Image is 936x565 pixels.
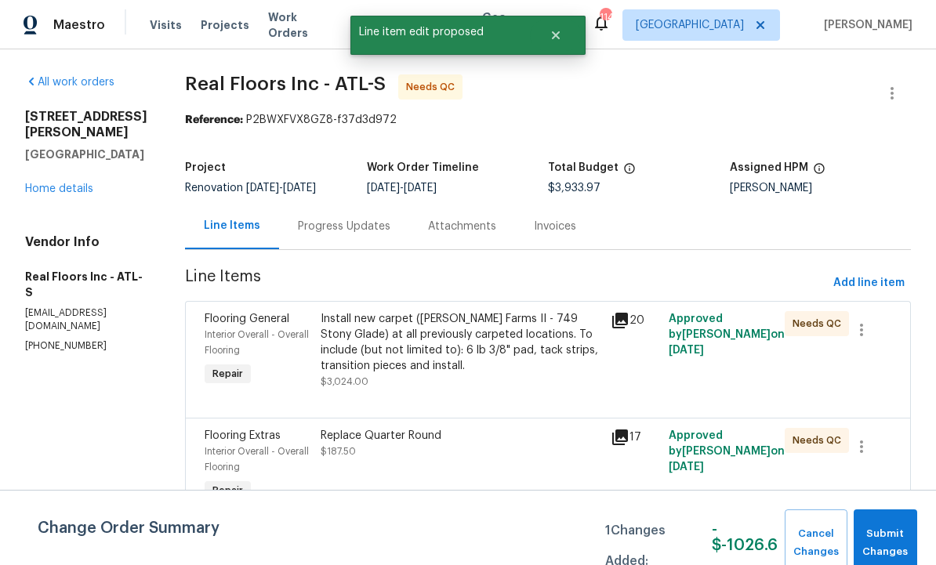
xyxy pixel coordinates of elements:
span: Add line item [833,273,905,293]
span: Approved by [PERSON_NAME] on [669,313,785,356]
span: Line Items [185,269,827,298]
span: $3,933.97 [548,183,600,194]
span: Cancel Changes [793,525,840,561]
div: [PERSON_NAME] [730,183,912,194]
span: The total cost of line items that have been proposed by Opendoor. This sum includes line items th... [623,162,636,183]
p: [PHONE_NUMBER] [25,339,147,353]
div: Progress Updates [298,219,390,234]
span: [DATE] [669,345,704,356]
span: Visits [150,17,182,33]
span: Real Floors Inc - ATL-S [185,74,386,93]
span: Submit Changes [862,525,909,561]
a: All work orders [25,77,114,88]
span: Interior Overall - Overall Flooring [205,330,309,355]
span: - [367,183,437,194]
p: [EMAIL_ADDRESS][DOMAIN_NAME] [25,306,147,333]
span: Repair [206,483,249,498]
span: Geo Assignments [482,9,573,41]
span: Flooring General [205,313,289,324]
div: Replace Quarter Round [321,428,601,444]
div: Install new carpet ([PERSON_NAME] Farms II - 749 Stony Glade) at all previously carpeted location... [321,311,601,374]
span: Needs QC [793,316,847,331]
div: 17 [611,428,659,447]
span: Work Orders [268,9,332,41]
span: The hpm assigned to this work order. [813,162,825,183]
a: Home details [25,183,93,194]
h5: [GEOGRAPHIC_DATA] [25,147,147,162]
span: [DATE] [669,462,704,473]
div: 114 [600,9,611,25]
div: P2BWXFVX8GZ8-f37d3d972 [185,112,911,128]
h5: Total Budget [548,162,619,173]
span: Flooring Extras [205,430,281,441]
span: Line item edit proposed [350,16,530,49]
b: Reference: [185,114,243,125]
span: [DATE] [404,183,437,194]
span: Renovation [185,183,316,194]
span: Needs QC [406,79,461,95]
span: - [246,183,316,194]
button: Add line item [827,269,911,298]
span: [GEOGRAPHIC_DATA] [636,17,744,33]
h5: Real Floors Inc - ATL-S [25,269,147,300]
div: Line Items [204,218,260,234]
span: Maestro [53,17,105,33]
span: Needs QC [793,433,847,448]
span: Repair [206,366,249,382]
span: Projects [201,17,249,33]
h5: Work Order Timeline [367,162,479,173]
span: Approved by [PERSON_NAME] on [669,430,785,473]
div: 20 [611,311,659,330]
div: Attachments [428,219,496,234]
span: Interior Overall - Overall Flooring [205,447,309,472]
span: [DATE] [246,183,279,194]
button: Close [530,20,582,51]
span: [PERSON_NAME] [818,17,912,33]
span: $187.50 [321,447,356,456]
span: $3,024.00 [321,377,368,386]
div: Invoices [534,219,576,234]
h4: Vendor Info [25,234,147,250]
span: [DATE] [367,183,400,194]
h2: [STREET_ADDRESS][PERSON_NAME] [25,109,147,140]
h5: Project [185,162,226,173]
h5: Assigned HPM [730,162,808,173]
span: [DATE] [283,183,316,194]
